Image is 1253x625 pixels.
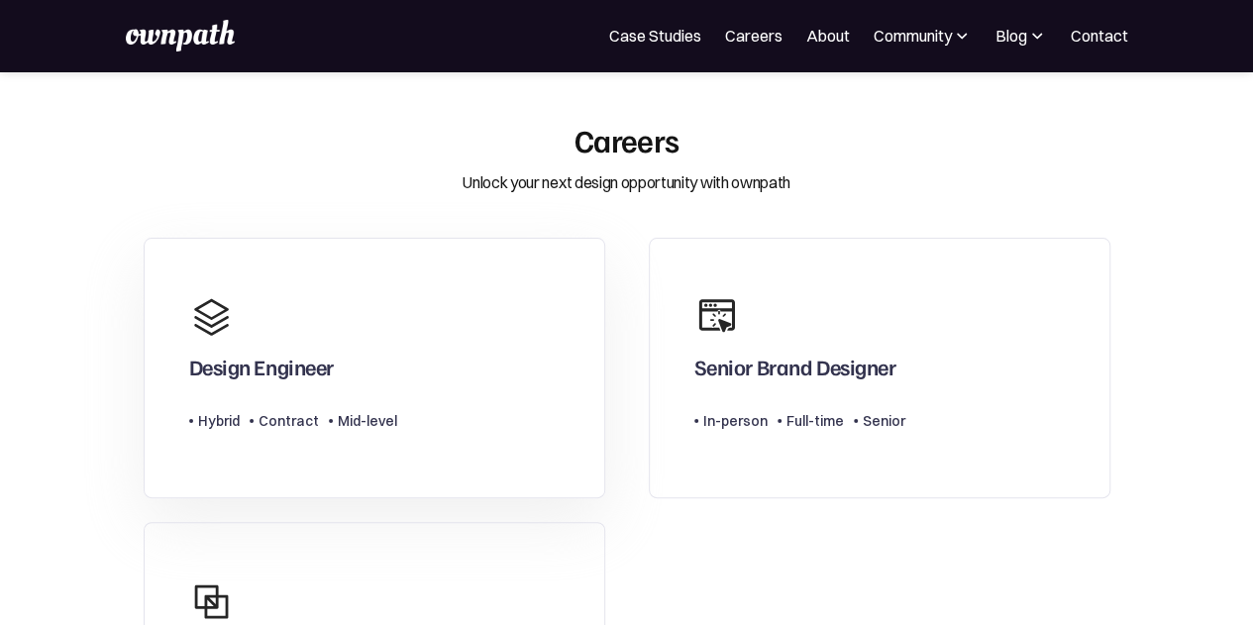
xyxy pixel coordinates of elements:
[463,170,790,194] div: Unlock your next design opportunity with ownpath
[338,409,397,433] div: Mid-level
[874,24,952,48] div: Community
[806,24,850,48] a: About
[995,24,1047,48] div: Blog
[198,409,240,433] div: Hybrid
[574,121,679,158] div: Careers
[786,409,844,433] div: Full-time
[725,24,783,48] a: Careers
[694,354,896,379] div: Senior Brand Designer
[259,409,319,433] div: Contract
[874,24,972,48] div: Community
[995,24,1027,48] div: Blog
[703,409,768,433] div: In-person
[609,24,701,48] a: Case Studies
[144,238,605,497] a: Design EngineerHybridContractMid-level
[1071,24,1128,48] a: Contact
[189,354,334,379] div: Design Engineer
[649,238,1110,497] a: Senior Brand DesignerIn-personFull-timeSenior
[863,409,905,433] div: Senior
